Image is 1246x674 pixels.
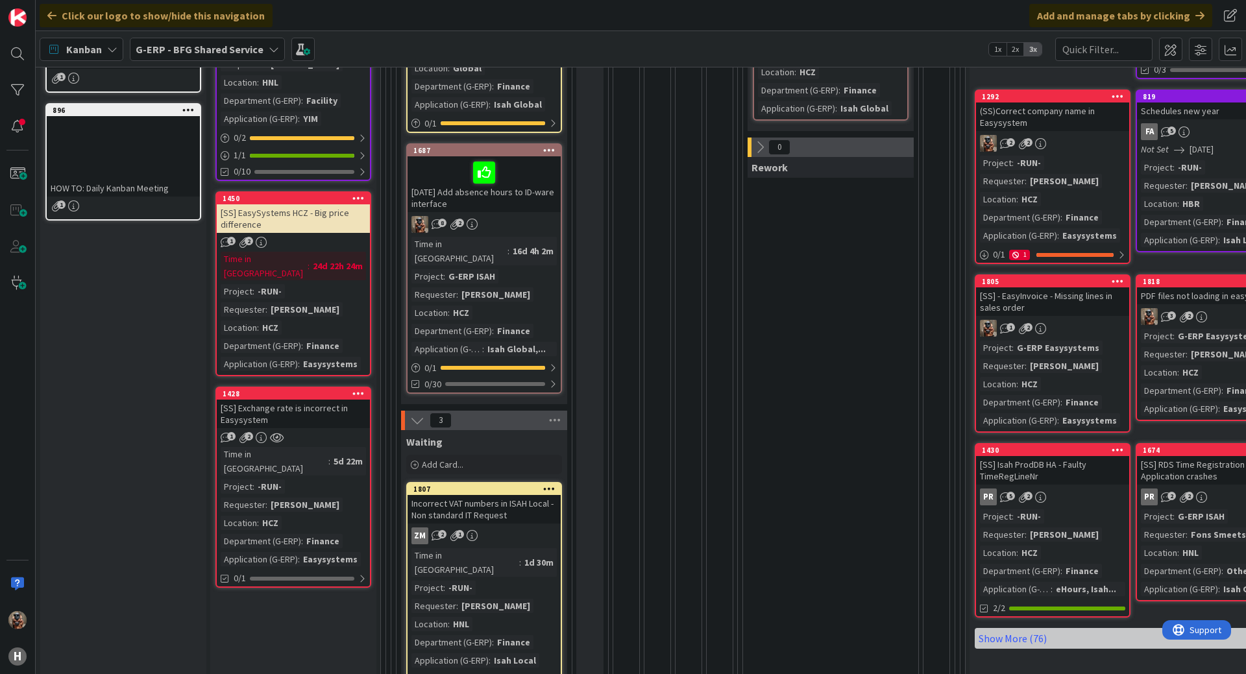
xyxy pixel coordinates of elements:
div: HCZ [1179,365,1202,379]
div: Department (G-ERP) [980,395,1060,409]
div: Department (G-ERP) [980,210,1060,224]
div: Location [221,320,257,335]
div: 1805 [982,277,1129,286]
div: [SS] EasySystems HCZ - Big price difference [217,204,370,233]
div: Application (G-ERP) [221,112,298,126]
a: 896HOW TO: Daily Kanban Meeting [45,103,201,221]
div: Project [411,269,443,283]
div: HCZ [259,320,282,335]
div: Requester [980,527,1025,542]
div: -RUN- [1014,509,1044,524]
span: : [257,320,259,335]
span: 2 [245,432,253,440]
span: 1 [1007,323,1015,331]
span: : [443,581,445,595]
span: : [1060,210,1062,224]
div: Project [221,479,252,494]
div: FA [1141,123,1158,140]
div: 0/1 [408,115,561,132]
span: : [265,498,267,512]
div: Department (G-ERP) [758,83,838,97]
span: : [1177,197,1179,211]
div: HCZ [1018,192,1041,206]
span: : [1025,359,1027,373]
div: Finance [494,79,533,93]
div: 1 [1009,250,1030,260]
div: Requester [1141,178,1186,193]
span: 0 / 2 [234,131,246,145]
div: 1d 30m [521,555,557,570]
div: Isah Global [837,101,892,115]
span: : [448,61,450,75]
div: HCZ [1018,377,1041,391]
div: -RUN- [254,284,285,298]
div: Application (G-ERP) [980,413,1057,427]
span: 2 [1185,492,1193,500]
div: Project [980,156,1012,170]
div: PR [976,488,1129,505]
div: [PERSON_NAME] [1027,527,1102,542]
div: -RUN- [1014,156,1044,170]
a: 1292(SS)Correct company name in EasysystemVKProject:-RUN-Requester:[PERSON_NAME]Location:HCZDepar... [975,90,1130,264]
a: 1450[SS] EasySystems HCZ - Big price differenceTime in [GEOGRAPHIC_DATA]:24d 22h 24mProject:-RUN-... [215,191,371,376]
div: HCZ [259,516,282,530]
div: 0/2 [217,130,370,146]
div: Application (G-ERP) [221,552,298,566]
div: [DATE] Add absence hours to ID-ware interface [408,156,561,212]
span: 2 [245,237,253,245]
span: 1 [227,432,236,440]
div: Incorrect VAT numbers in ISAH Local - Non standard IT Request [408,495,561,524]
span: 0 / 1 [993,248,1005,261]
span: : [1012,156,1014,170]
a: 1428[SS] Exchange rate is incorrect in EasysystemTime in [GEOGRAPHIC_DATA]:5d 22mProject:-RUN-Req... [215,387,371,588]
span: 0 / 1 [424,361,437,375]
span: : [298,552,300,566]
span: 1 [57,73,66,81]
span: : [489,97,491,112]
div: [PERSON_NAME] [267,498,343,512]
span: : [1218,582,1220,596]
div: VK [408,216,561,233]
span: : [1012,341,1014,355]
span: : [1173,509,1175,524]
img: VK [1141,308,1158,325]
div: 1430 [976,444,1129,456]
span: : [1016,192,1018,206]
div: Requester [1141,527,1186,542]
div: Department (G-ERP) [221,339,301,353]
span: 2 [456,219,464,227]
span: : [1057,413,1059,427]
div: Location [758,65,794,79]
div: 1807Incorrect VAT numbers in ISAH Local - Non standard IT Request [408,483,561,524]
div: Requester [411,599,456,613]
div: Location [1141,197,1177,211]
div: Application (G-ERP) [411,342,482,356]
div: Location [980,546,1016,560]
span: : [1177,365,1179,379]
span: : [1177,546,1179,560]
div: G-ERP Easysystems [1014,341,1103,355]
div: Project [221,284,252,298]
span: 1 [57,200,66,209]
span: : [301,339,303,353]
span: Kanban [66,42,102,57]
img: VK [980,320,997,337]
a: 1687[DATE] Add absence hours to ID-ware interfaceVKTime in [GEOGRAPHIC_DATA]:16d 4h 2mProject:G-E... [406,143,562,394]
div: Easysystems [300,552,361,566]
div: PR [980,488,997,505]
div: HCZ [450,306,472,320]
div: Department (G-ERP) [411,79,492,93]
span: : [1025,174,1027,188]
div: Department (G-ERP) [221,534,301,548]
div: Location [221,516,257,530]
input: Quick Filter... [1055,38,1153,61]
div: PR [1141,488,1158,505]
div: 24d 22h 24m [310,259,366,273]
span: : [456,287,458,302]
span: 8 [438,219,446,227]
div: 0/11 [976,247,1129,263]
img: VK [8,611,27,629]
span: 0/1 [234,572,246,585]
span: 2 [1024,492,1032,500]
div: 1807 [413,485,561,494]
